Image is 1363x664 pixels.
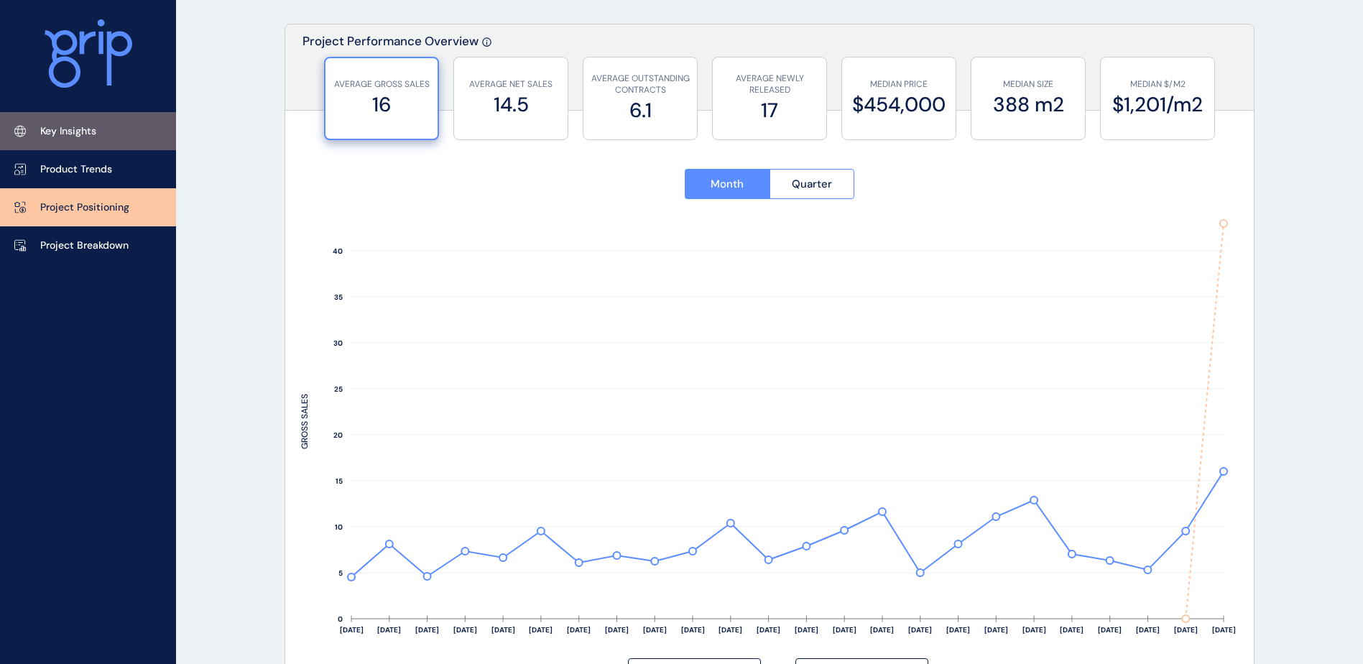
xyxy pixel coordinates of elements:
p: MEDIAN SIZE [979,78,1078,91]
text: 25 [334,384,343,394]
p: Project Performance Overview [302,33,479,110]
text: [DATE] [1136,625,1160,635]
label: 16 [333,91,430,119]
text: GROSS SALES [299,394,310,449]
text: [DATE] [340,625,364,635]
p: Key Insights [40,124,96,139]
button: Month [685,169,770,199]
text: [DATE] [833,625,856,635]
text: [DATE] [529,625,553,635]
p: Project Breakdown [40,239,129,253]
label: 388 m2 [979,91,1078,119]
text: 0 [338,614,343,624]
text: 15 [336,476,343,486]
text: 10 [335,522,343,532]
text: [DATE] [757,625,780,635]
text: [DATE] [643,625,667,635]
p: AVERAGE OUTSTANDING CONTRACTS [591,73,690,97]
label: 6.1 [591,96,690,124]
p: AVERAGE GROSS SALES [333,78,430,91]
text: [DATE] [870,625,894,635]
text: [DATE] [377,625,401,635]
p: AVERAGE NET SALES [461,78,560,91]
text: [DATE] [567,625,591,635]
text: 30 [333,338,343,348]
text: [DATE] [984,625,1008,635]
text: [DATE] [1098,625,1122,635]
label: 17 [720,96,819,124]
p: Project Positioning [40,200,129,215]
p: Product Trends [40,162,112,177]
text: [DATE] [1174,625,1198,635]
text: [DATE] [453,625,477,635]
text: [DATE] [719,625,742,635]
button: Quarter [770,169,855,199]
text: [DATE] [681,625,705,635]
text: [DATE] [605,625,629,635]
text: [DATE] [908,625,932,635]
text: 40 [333,246,343,256]
p: MEDIAN PRICE [849,78,948,91]
span: Quarter [792,177,832,191]
text: [DATE] [946,625,970,635]
text: [DATE] [415,625,439,635]
label: $1,201/m2 [1108,91,1207,119]
text: [DATE] [491,625,515,635]
p: AVERAGE NEWLY RELEASED [720,73,819,97]
p: MEDIAN $/M2 [1108,78,1207,91]
span: Month [711,177,744,191]
text: 20 [333,430,343,440]
text: [DATE] [795,625,818,635]
label: 14.5 [461,91,560,119]
text: [DATE] [1060,625,1084,635]
text: [DATE] [1022,625,1046,635]
text: 5 [338,568,343,578]
label: $454,000 [849,91,948,119]
text: 35 [334,292,343,302]
text: [DATE] [1212,625,1236,635]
